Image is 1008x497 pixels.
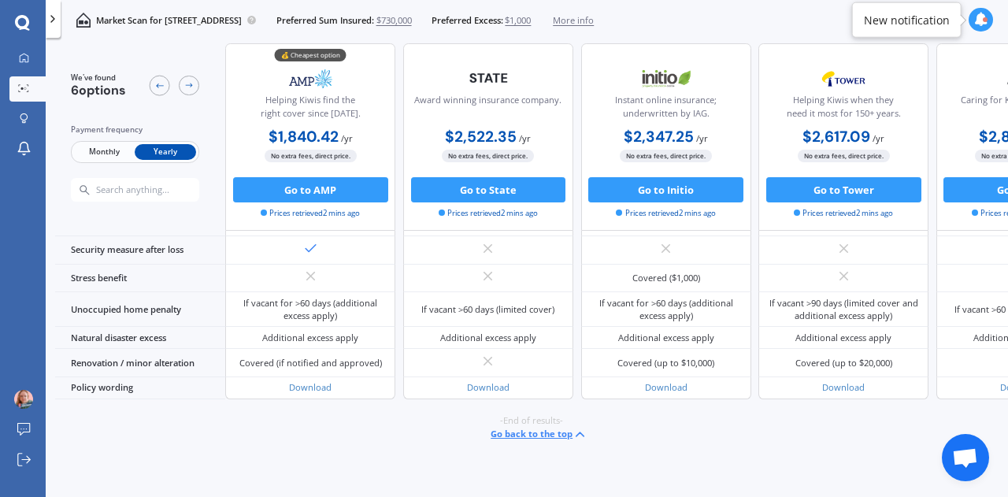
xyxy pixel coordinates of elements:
[440,332,536,344] div: Additional excess apply
[553,14,594,27] span: More info
[519,132,531,144] span: / yr
[798,150,890,162] span: No extra fees, direct price.
[261,208,360,219] span: Prices retrieved 2 mins ago
[505,14,531,27] span: $1,000
[269,63,353,95] img: AMP.webp
[73,144,135,161] span: Monthly
[94,184,224,195] input: Search anything...
[768,297,919,322] div: If vacant >90 days (limited cover and additional excess apply)
[794,208,893,219] span: Prices retrieved 2 mins ago
[632,272,700,284] div: Covered ($1,000)
[467,381,510,393] a: Download
[873,132,884,144] span: / yr
[624,127,694,147] b: $2,347.25
[591,94,739,125] div: Instant online insurance; underwritten by IAG.
[591,297,742,322] div: If vacant for >60 days (additional excess apply)
[616,208,715,219] span: Prices retrieved 2 mins ago
[235,297,387,322] div: If vacant for >60 days (additional excess apply)
[864,12,950,28] div: New notification
[620,150,712,162] span: No extra fees, direct price.
[71,124,199,136] div: Payment frequency
[822,381,865,393] a: Download
[55,349,225,376] div: Renovation / minor alteration
[71,83,126,99] span: 6 options
[236,94,384,125] div: Helping Kiwis find the right cover since [DATE].
[276,14,374,27] span: Preferred Sum Insured:
[76,13,91,28] img: home-and-contents.b802091223b8502ef2dd.svg
[447,63,530,93] img: State-text-1.webp
[795,357,892,369] div: Covered (up to $20,000)
[239,357,382,369] div: Covered (if notified and approved)
[411,177,566,202] button: Go to State
[617,357,714,369] div: Covered (up to $10,000)
[491,427,587,442] button: Go back to the top
[262,332,358,344] div: Additional excess apply
[432,14,503,27] span: Preferred Excess:
[265,150,357,162] span: No extra fees, direct price.
[588,177,743,202] button: Go to Initio
[55,377,225,399] div: Policy wording
[624,63,708,95] img: Initio.webp
[55,236,225,264] div: Security measure after loss
[376,14,412,27] span: $730,000
[135,144,196,161] span: Yearly
[645,381,687,393] a: Download
[55,327,225,349] div: Natural disaster excess
[55,265,225,292] div: Stress benefit
[71,72,126,83] span: We've found
[341,132,353,144] span: / yr
[445,127,517,147] b: $2,522.35
[269,127,339,147] b: $1,840.42
[96,14,242,27] p: Market Scan for [STREET_ADDRESS]
[14,390,33,409] img: picture
[942,434,989,481] div: Open chat
[802,127,870,147] b: $2,617.09
[289,381,332,393] a: Download
[275,50,346,62] div: 💰 Cheapest option
[233,177,388,202] button: Go to AMP
[55,292,225,327] div: Unoccupied home penalty
[769,94,917,125] div: Helping Kiwis when they need it most for 150+ years.
[766,177,921,202] button: Go to Tower
[442,150,534,162] span: No extra fees, direct price.
[439,208,538,219] span: Prices retrieved 2 mins ago
[500,414,563,427] span: -End of results-
[421,303,554,316] div: If vacant >60 days (limited cover)
[696,132,708,144] span: / yr
[618,332,714,344] div: Additional excess apply
[795,332,891,344] div: Additional excess apply
[414,94,561,125] div: Award winning insurance company.
[802,63,885,95] img: Tower.webp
